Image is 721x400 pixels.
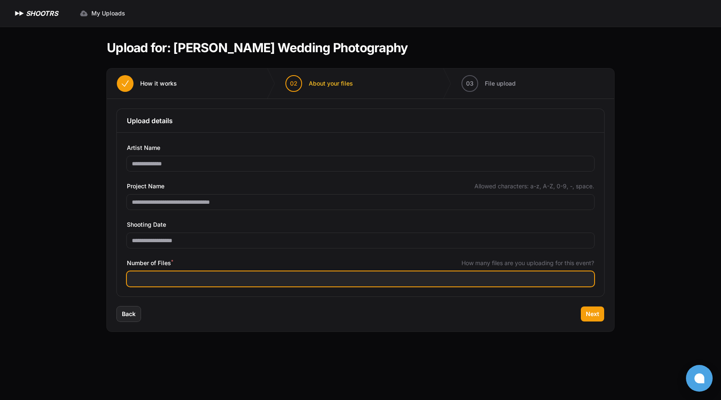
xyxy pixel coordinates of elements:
a: My Uploads [75,6,130,21]
button: Back [117,306,141,322]
button: Next [581,306,604,322]
span: Artist Name [127,143,160,153]
button: 02 About your files [275,68,363,99]
span: 03 [466,79,474,88]
a: SHOOTRS SHOOTRS [13,8,58,18]
span: Project Name [127,181,164,191]
h1: Upload for: [PERSON_NAME] Wedding Photography [107,40,408,55]
span: Allowed characters: a-z, A-Z, 0-9, -, space. [474,182,594,190]
button: Open chat window [686,365,713,392]
span: About your files [309,79,353,88]
span: My Uploads [91,9,125,18]
img: SHOOTRS [13,8,26,18]
span: Number of Files [127,258,173,268]
span: Shooting Date [127,220,166,230]
h1: SHOOTRS [26,8,58,18]
span: How it works [140,79,177,88]
button: How it works [107,68,187,99]
h3: Upload details [127,116,594,126]
span: Next [586,310,599,318]
span: 02 [290,79,297,88]
span: File upload [485,79,516,88]
span: How many files are you uploading for this event? [461,259,594,267]
button: 03 File upload [451,68,526,99]
span: Back [122,310,136,318]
